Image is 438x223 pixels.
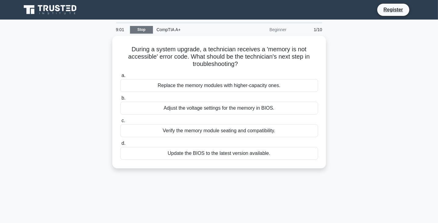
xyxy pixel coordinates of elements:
[237,24,290,36] div: Beginner
[290,24,326,36] div: 1/10
[120,79,318,92] div: Replace the memory modules with higher-capacity ones.
[120,124,318,137] div: Verify the memory module seating and compatibility.
[130,26,153,34] a: Stop
[120,102,318,115] div: Adjust the voltage settings for the memory in BIOS.
[121,118,125,123] span: c.
[120,147,318,160] div: Update the BIOS to the latest version available.
[121,73,125,78] span: a.
[120,46,319,68] h5: During a system upgrade, a technician receives a 'memory is not accessible' error code. What shou...
[380,6,407,13] a: Register
[153,24,237,36] div: CompTIA A+
[121,95,125,101] span: b.
[112,24,130,36] div: 9:01
[121,141,125,146] span: d.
